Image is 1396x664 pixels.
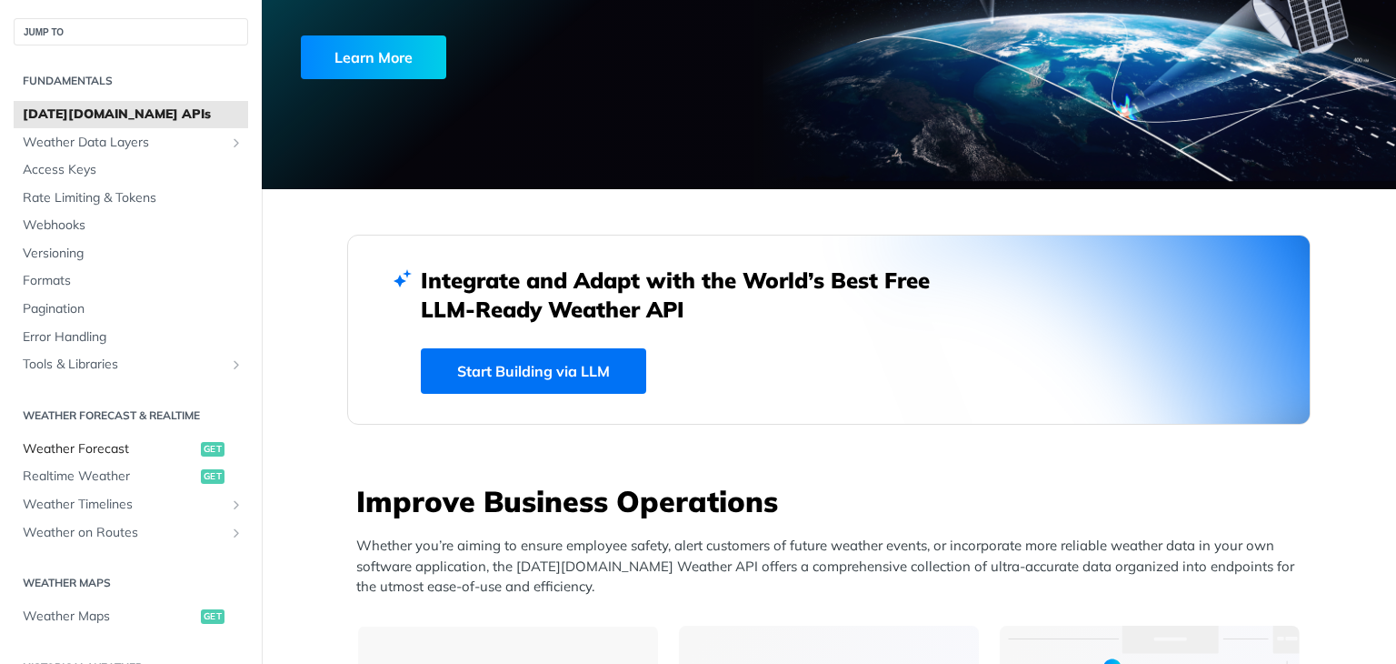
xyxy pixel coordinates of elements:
[356,536,1311,598] p: Whether you’re aiming to ensure employee safety, alert customers of future weather events, or inc...
[14,436,248,463] a: Weather Forecastget
[14,101,248,128] a: [DATE][DOMAIN_NAME] APIs
[421,266,957,324] h2: Integrate and Adapt with the World’s Best Free LLM-Ready Weather API
[23,161,244,179] span: Access Keys
[23,496,224,514] span: Weather Timelines
[14,185,248,212] a: Rate Limiting & Tokens
[14,267,248,295] a: Formats
[23,440,196,458] span: Weather Forecast
[14,73,248,89] h2: Fundamentals
[14,212,248,239] a: Webhooks
[23,134,224,152] span: Weather Data Layers
[14,407,248,424] h2: Weather Forecast & realtime
[229,136,244,150] button: Show subpages for Weather Data Layers
[201,609,224,624] span: get
[301,35,739,79] a: Learn More
[23,106,244,124] span: [DATE][DOMAIN_NAME] APIs
[23,300,244,318] span: Pagination
[14,18,248,45] button: JUMP TO
[14,575,248,591] h2: Weather Maps
[23,356,224,374] span: Tools & Libraries
[421,348,646,394] a: Start Building via LLM
[201,469,224,484] span: get
[14,156,248,184] a: Access Keys
[23,328,244,347] span: Error Handling
[229,357,244,372] button: Show subpages for Tools & Libraries
[23,608,196,626] span: Weather Maps
[14,296,248,323] a: Pagination
[23,272,244,290] span: Formats
[23,524,224,542] span: Weather on Routes
[23,216,244,235] span: Webhooks
[201,442,224,457] span: get
[14,324,248,351] a: Error Handling
[14,603,248,630] a: Weather Mapsget
[23,189,244,207] span: Rate Limiting & Tokens
[14,463,248,490] a: Realtime Weatherget
[23,468,196,486] span: Realtime Weather
[14,129,248,156] a: Weather Data LayersShow subpages for Weather Data Layers
[229,526,244,540] button: Show subpages for Weather on Routes
[229,498,244,512] button: Show subpages for Weather Timelines
[23,245,244,263] span: Versioning
[14,351,248,378] a: Tools & LibrariesShow subpages for Tools & Libraries
[356,481,1311,521] h3: Improve Business Operations
[14,240,248,267] a: Versioning
[301,35,446,79] div: Learn More
[14,519,248,547] a: Weather on RoutesShow subpages for Weather on Routes
[14,491,248,518] a: Weather TimelinesShow subpages for Weather Timelines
